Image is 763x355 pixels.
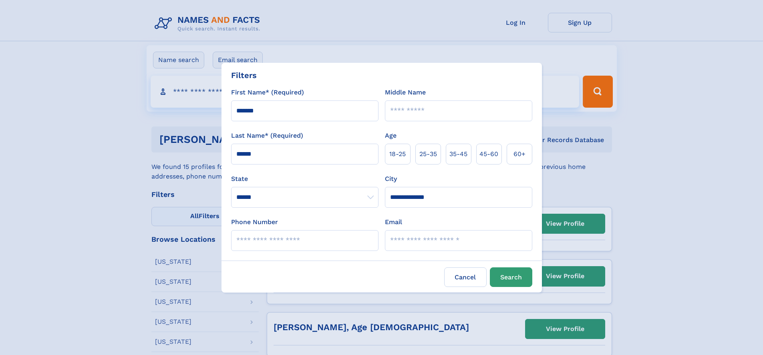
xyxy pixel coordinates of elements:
label: First Name* (Required) [231,88,304,97]
span: 45‑60 [479,149,498,159]
label: Email [385,217,402,227]
label: Cancel [444,267,487,287]
label: Last Name* (Required) [231,131,303,140]
label: State [231,174,378,184]
label: Age [385,131,397,140]
span: 35‑45 [449,149,467,159]
div: Filters [231,69,257,81]
label: Middle Name [385,88,426,97]
span: 25‑35 [419,149,437,159]
span: 60+ [513,149,525,159]
label: City [385,174,397,184]
button: Search [490,267,532,287]
label: Phone Number [231,217,278,227]
span: 18‑25 [389,149,406,159]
